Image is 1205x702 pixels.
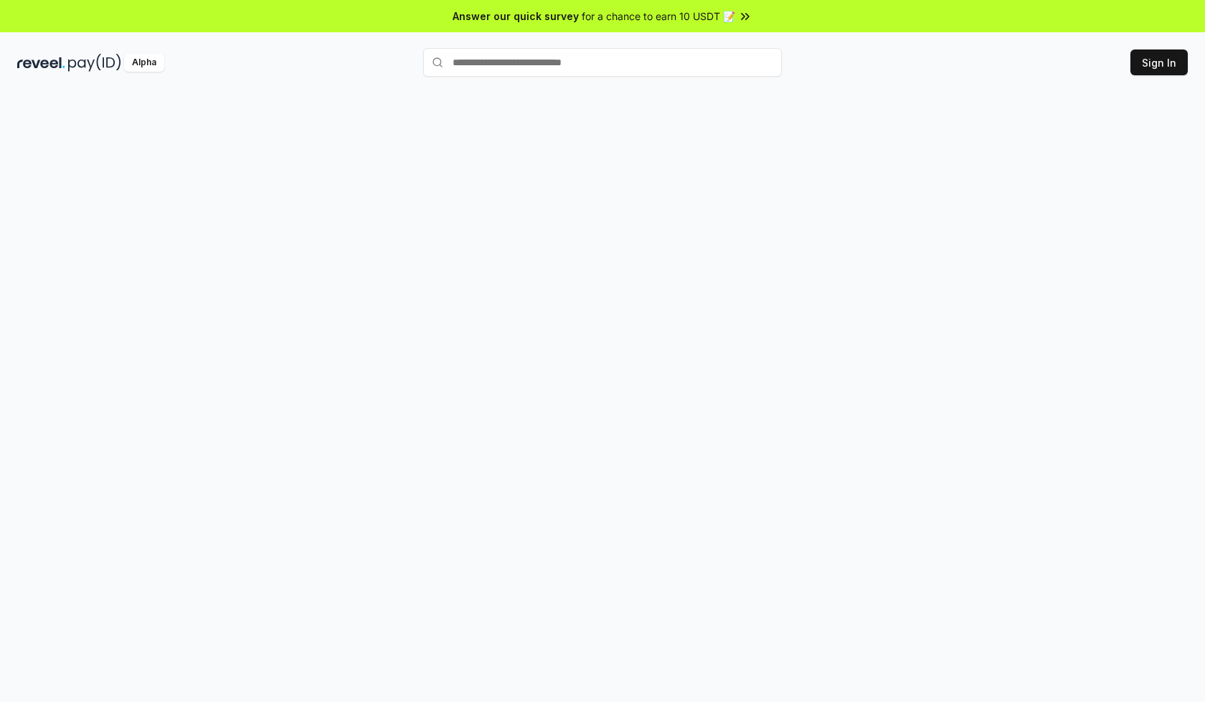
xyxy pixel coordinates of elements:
[17,54,65,72] img: reveel_dark
[68,54,121,72] img: pay_id
[1130,49,1188,75] button: Sign In
[124,54,164,72] div: Alpha
[582,9,735,24] span: for a chance to earn 10 USDT 📝
[453,9,579,24] span: Answer our quick survey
